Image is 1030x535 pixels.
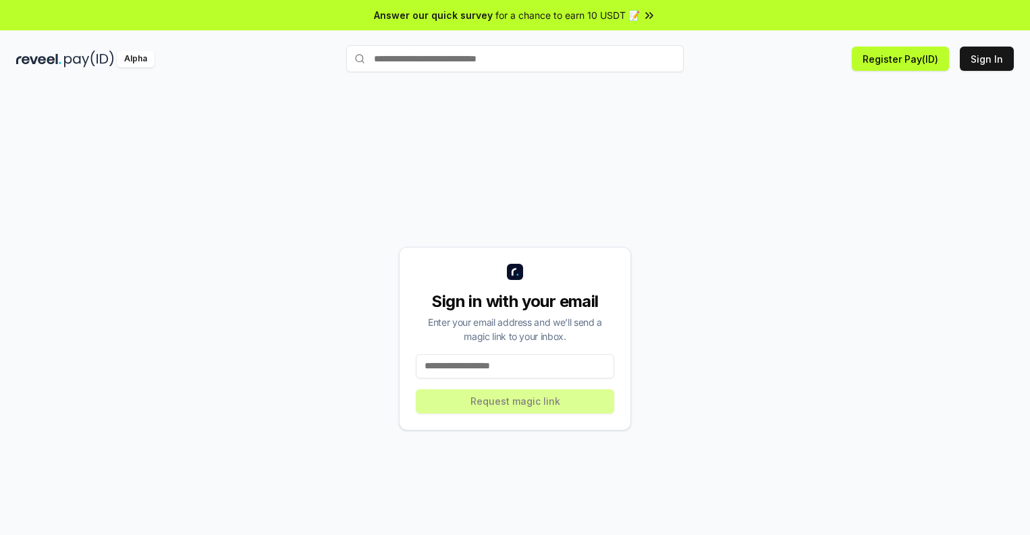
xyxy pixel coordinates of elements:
button: Register Pay(ID) [852,47,949,71]
button: Sign In [960,47,1014,71]
img: reveel_dark [16,51,61,67]
div: Alpha [117,51,155,67]
div: Enter your email address and we’ll send a magic link to your inbox. [416,315,614,343]
span: Answer our quick survey [374,8,493,22]
img: logo_small [507,264,523,280]
img: pay_id [64,51,114,67]
span: for a chance to earn 10 USDT 📝 [495,8,640,22]
div: Sign in with your email [416,291,614,312]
